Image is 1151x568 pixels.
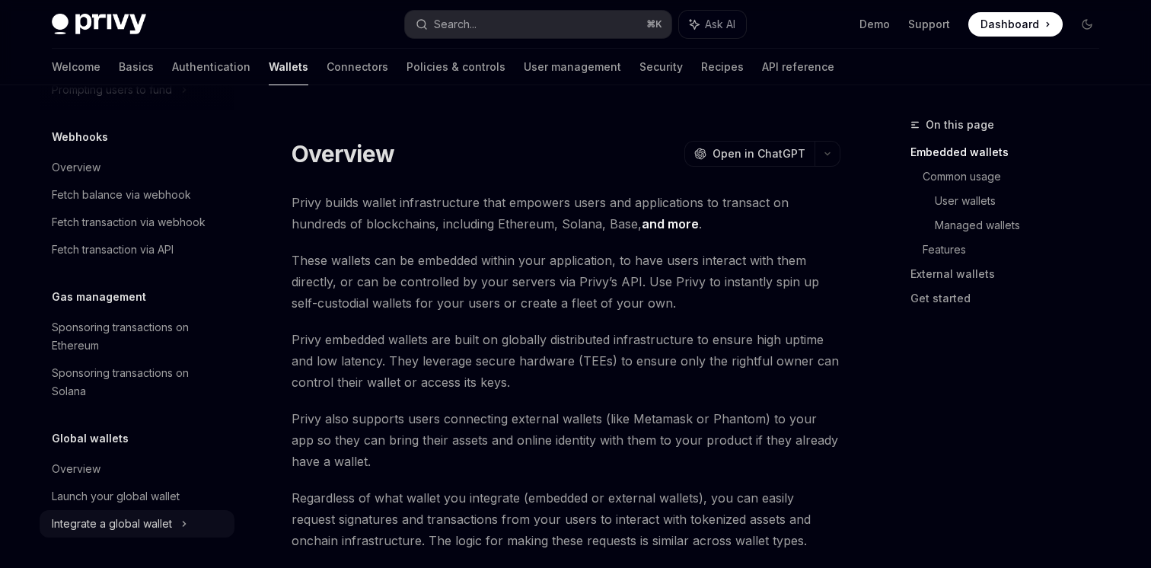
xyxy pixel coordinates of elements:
div: Sponsoring transactions on Ethereum [52,318,225,355]
button: Search...⌘K [405,11,671,38]
a: Overview [40,455,234,483]
a: Recipes [701,49,744,85]
button: Open in ChatGPT [684,141,815,167]
span: Ask AI [705,17,735,32]
a: External wallets [910,262,1111,286]
a: Authentication [172,49,250,85]
button: Ask AI [679,11,746,38]
img: dark logo [52,14,146,35]
a: Connectors [327,49,388,85]
span: Privy also supports users connecting external wallets (like Metamask or Phantom) to your app so t... [292,408,840,472]
div: Sponsoring transactions on Solana [52,364,225,400]
div: Fetch balance via webhook [52,186,191,204]
a: Common usage [923,164,1111,189]
a: Dashboard [968,12,1063,37]
span: Dashboard [980,17,1039,32]
a: Fetch balance via webhook [40,181,234,209]
span: Privy embedded wallets are built on globally distributed infrastructure to ensure high uptime and... [292,329,840,393]
a: Embedded wallets [910,140,1111,164]
div: Overview [52,158,100,177]
span: Privy builds wallet infrastructure that empowers users and applications to transact on hundreds o... [292,192,840,235]
a: Policies & controls [407,49,505,85]
h5: Global wallets [52,429,129,448]
a: Fetch transaction via API [40,236,234,263]
a: Sponsoring transactions on Ethereum [40,314,234,359]
a: and more [642,216,699,232]
a: Get started [910,286,1111,311]
div: Launch your global wallet [52,487,180,506]
div: Search... [434,15,477,34]
h5: Webhooks [52,128,108,146]
a: Welcome [52,49,100,85]
span: Open in ChatGPT [713,146,805,161]
a: API reference [762,49,834,85]
span: Regardless of what wallet you integrate (embedded or external wallets), you can easily request si... [292,487,840,551]
h5: Gas management [52,288,146,306]
a: Overview [40,154,234,181]
a: Wallets [269,49,308,85]
a: Managed wallets [935,213,1111,238]
a: Demo [859,17,890,32]
div: Integrate a global wallet [52,515,172,533]
a: Sponsoring transactions on Solana [40,359,234,405]
a: Support [908,17,950,32]
span: These wallets can be embedded within your application, to have users interact with them directly,... [292,250,840,314]
div: Fetch transaction via webhook [52,213,206,231]
button: Toggle dark mode [1075,12,1099,37]
a: Security [639,49,683,85]
a: Launch your global wallet [40,483,234,510]
a: Basics [119,49,154,85]
span: ⌘ K [646,18,662,30]
a: Features [923,238,1111,262]
span: On this page [926,116,994,134]
a: User wallets [935,189,1111,213]
a: Fetch transaction via webhook [40,209,234,236]
div: Overview [52,460,100,478]
a: User management [524,49,621,85]
div: Fetch transaction via API [52,241,174,259]
h1: Overview [292,140,394,168]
